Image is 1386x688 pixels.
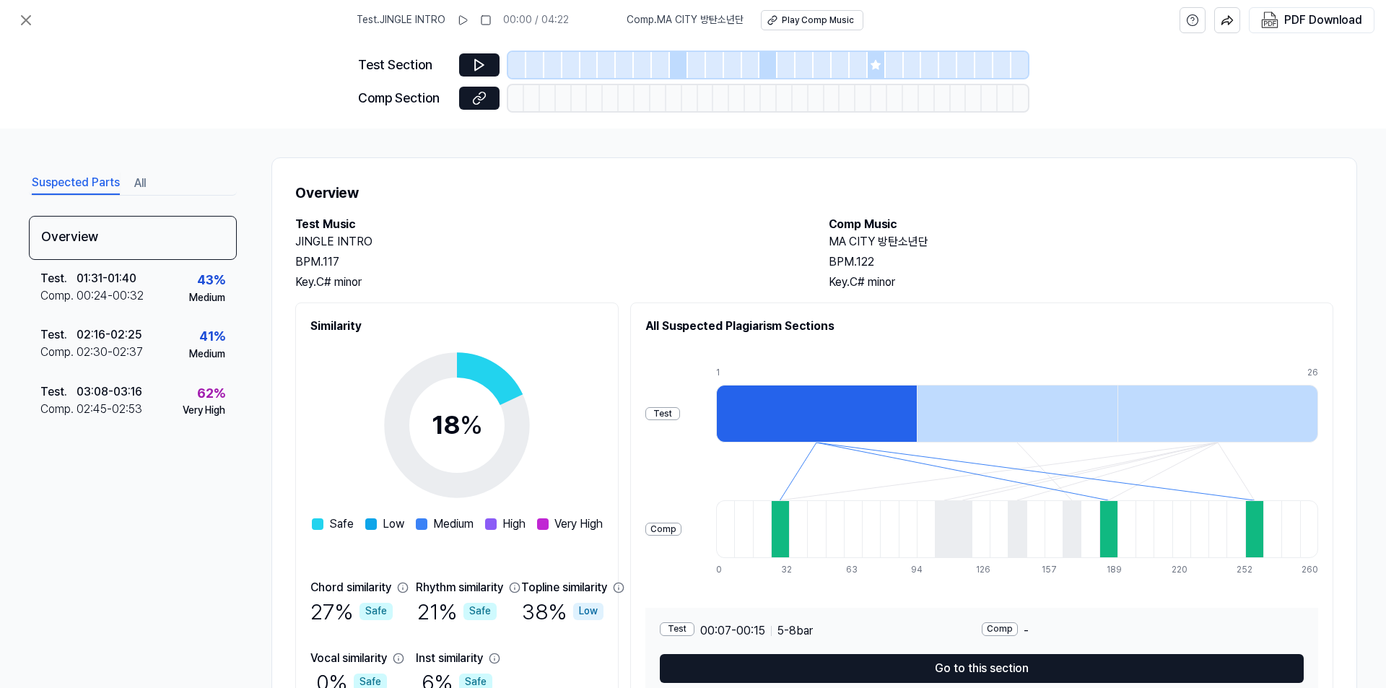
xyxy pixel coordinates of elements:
[310,596,393,627] div: 27 %
[781,564,799,576] div: 32
[40,270,77,287] div: Test .
[645,318,1318,335] h2: All Suspected Plagiarism Sections
[295,233,800,251] h2: JINGLE INTRO
[982,622,1018,636] div: Comp
[829,274,1333,291] div: Key. C# minor
[359,603,393,620] div: Safe
[197,383,225,404] div: 62 %
[40,383,77,401] div: Test .
[32,172,120,195] button: Suspected Parts
[1307,367,1318,379] div: 26
[502,515,526,533] span: High
[358,55,450,76] div: Test Section
[700,622,765,640] span: 00:07 - 00:15
[1172,564,1190,576] div: 220
[1180,7,1206,33] button: help
[295,216,800,233] h2: Test Music
[295,274,800,291] div: Key. C# minor
[660,654,1304,683] button: Go to this section
[77,287,144,305] div: 00:24 - 00:32
[1107,564,1125,576] div: 189
[40,326,77,344] div: Test .
[295,253,800,271] div: BPM. 117
[77,344,143,361] div: 02:30 - 02:37
[40,287,77,305] div: Comp .
[1042,564,1060,576] div: 157
[976,564,994,576] div: 126
[310,579,391,596] div: Chord similarity
[357,13,445,27] span: Test . JINGLE INTRO
[1258,8,1365,32] button: PDF Download
[432,406,483,445] div: 18
[1186,13,1199,27] svg: help
[522,596,603,627] div: 38 %
[846,564,864,576] div: 63
[463,603,497,620] div: Safe
[627,13,744,27] span: Comp . MA CITY 방탄소년단
[1221,14,1234,27] img: share
[77,270,136,287] div: 01:31 - 01:40
[460,409,483,440] span: %
[645,523,681,536] div: Comp
[77,383,142,401] div: 03:08 - 03:16
[1261,12,1278,29] img: PDF Download
[761,10,863,30] button: Play Comp Music
[417,596,497,627] div: 21 %
[199,326,225,347] div: 41 %
[503,13,569,27] div: 00:00 / 04:22
[777,622,813,640] span: 5 - 8 bar
[40,344,77,361] div: Comp .
[29,216,237,260] div: Overview
[310,318,603,335] h2: Similarity
[716,564,734,576] div: 0
[829,216,1333,233] h2: Comp Music
[40,401,77,418] div: Comp .
[554,515,603,533] span: Very High
[573,603,603,620] div: Low
[982,622,1304,640] div: -
[716,367,917,379] div: 1
[416,579,503,596] div: Rhythm similarity
[645,407,680,421] div: Test
[77,401,142,418] div: 02:45 - 02:53
[782,14,854,27] div: Play Comp Music
[295,181,1333,204] h1: Overview
[134,172,146,195] button: All
[189,347,225,362] div: Medium
[1302,564,1318,576] div: 260
[197,270,225,291] div: 43 %
[911,564,929,576] div: 94
[310,650,387,667] div: Vocal similarity
[433,515,474,533] span: Medium
[829,233,1333,251] h2: MA CITY 방탄소년단
[383,515,404,533] span: Low
[521,579,607,596] div: Topline similarity
[416,650,483,667] div: Inst similarity
[77,326,141,344] div: 02:16 - 02:25
[183,404,225,418] div: Very High
[829,253,1333,271] div: BPM. 122
[358,88,450,109] div: Comp Section
[660,622,694,636] div: Test
[189,291,225,305] div: Medium
[1284,11,1362,30] div: PDF Download
[1237,564,1255,576] div: 252
[329,515,354,533] span: Safe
